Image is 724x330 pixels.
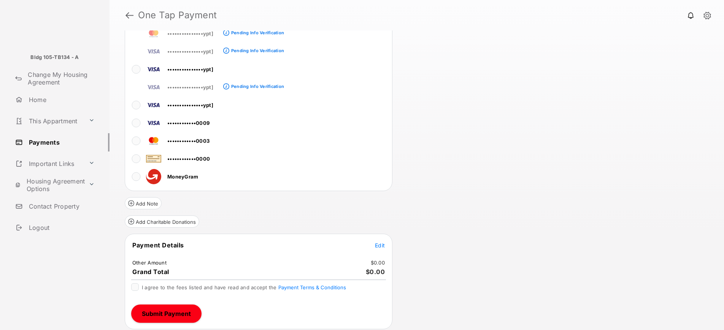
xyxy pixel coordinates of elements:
a: Housing Agreement Options [12,176,86,194]
a: Important Links [12,155,86,173]
div: Pending Info Verification [231,30,284,35]
span: ••••••••••••0000 [167,156,210,162]
p: Bldg 105-TB134 - A [30,54,79,61]
a: Contact Property [12,197,110,215]
span: Payment Details [132,241,184,249]
a: Payments [12,133,110,151]
span: •••••••••••••••ypt] [167,102,213,108]
button: I agree to the fees listed and have read and accept the [278,284,346,290]
span: •••••••••••••••ypt] [167,30,213,37]
a: Pending Info Verification [229,78,284,91]
span: $0.00 [366,268,385,276]
span: •••••••••••••••ypt] [167,84,213,90]
button: Edit [375,241,385,249]
button: Submit Payment [131,304,202,323]
td: $0.00 [370,259,385,266]
span: •••••••••••••••ypt] [167,66,213,72]
div: Pending Info Verification [231,84,284,89]
a: Pending Info Verification [229,24,284,37]
a: Home [12,91,110,109]
div: Pending Info Verification [231,48,284,53]
span: MoneyGram [167,174,198,180]
span: Grand Total [132,268,169,276]
a: Change My Housing Agreement [12,69,110,88]
span: ••••••••••••0009 [167,120,210,126]
button: Add Charitable Donations [125,215,199,228]
span: ••••••••••••0003 [167,138,210,144]
span: •••••••••••••••ypt] [167,48,213,54]
td: Other Amount [132,259,167,266]
span: I agree to the fees listed and have read and accept the [142,284,346,290]
a: This Appartment [12,112,86,130]
strong: One Tap Payment [138,11,217,20]
a: Logout [12,218,110,237]
a: Pending Info Verification [229,42,284,55]
button: Add Note [125,197,162,209]
span: Edit [375,242,385,249]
